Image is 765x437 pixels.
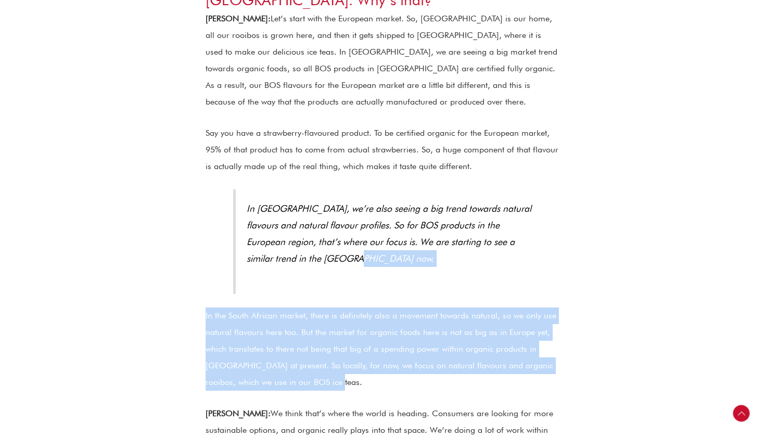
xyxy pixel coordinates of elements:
[206,307,559,391] p: In the South African market, there is definitely also a movement towards natural, so we only use ...
[206,10,559,110] p: Let’s start with the European market. So, [GEOGRAPHIC_DATA] is our home, all our rooibos is grown...
[206,408,271,418] strong: [PERSON_NAME]:
[206,125,559,175] p: Say you have a strawberry-flavoured product. To be certified organic for the European market, 95%...
[206,14,271,23] strong: [PERSON_NAME]:
[247,200,539,267] p: In [GEOGRAPHIC_DATA], we’re also seeing a big trend towards natural flavours and natural flavour ...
